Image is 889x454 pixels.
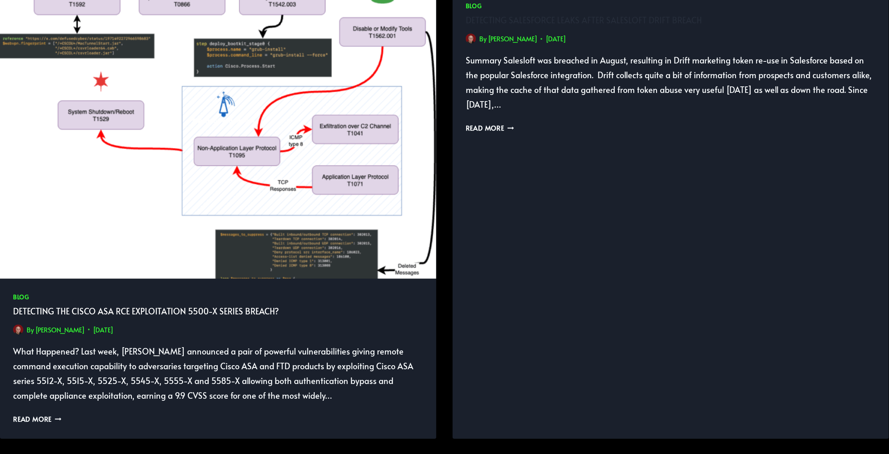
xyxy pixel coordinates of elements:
[466,2,482,10] a: Blog
[466,123,514,132] a: Read More
[93,324,113,336] time: [DATE]
[466,34,476,44] a: Author image
[13,325,23,335] img: Avatar photo
[466,34,476,44] img: Avatar photo
[13,344,423,403] p: What Happened? Last week, [PERSON_NAME] announced a pair of powerful vulnerabilities giving remot...
[479,33,487,45] span: By
[27,324,34,336] span: By
[488,34,537,43] a: [PERSON_NAME]
[13,325,23,335] a: Author image
[546,33,566,45] time: [DATE]
[13,305,279,317] a: Detecting the Cisco ASA RCE Exploitation 5500-X series breach?
[13,293,29,301] a: Blog
[466,53,876,112] p: Summary Salesloft was breached in August, resulting in Drift marketing token re-use in Salesforce...
[466,14,702,26] a: Detecting Salesforce leaks after Salesloft Drift breach
[13,414,61,423] a: Read More
[35,325,85,334] a: [PERSON_NAME]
